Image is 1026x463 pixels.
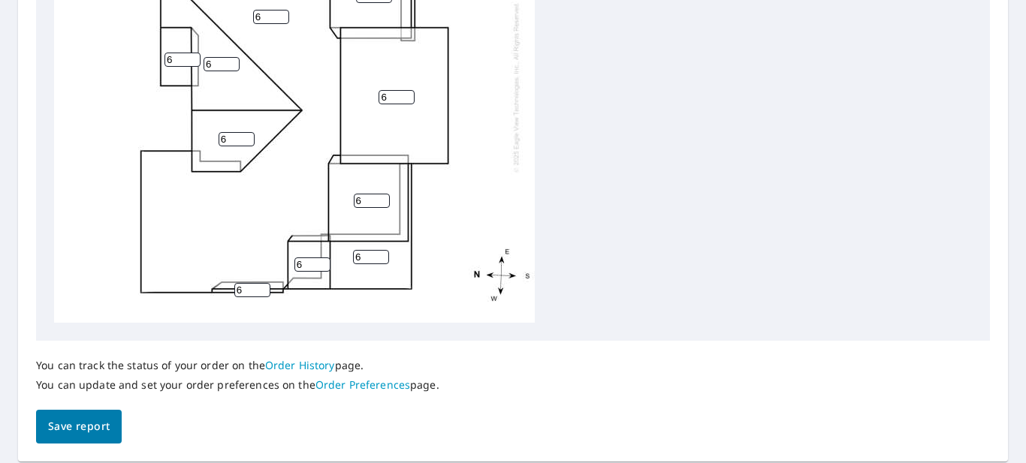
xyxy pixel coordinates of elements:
[36,410,122,443] button: Save report
[36,378,439,392] p: You can update and set your order preferences on the page.
[315,377,410,392] a: Order Preferences
[48,417,110,436] span: Save report
[36,359,439,372] p: You can track the status of your order on the page.
[265,358,335,372] a: Order History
